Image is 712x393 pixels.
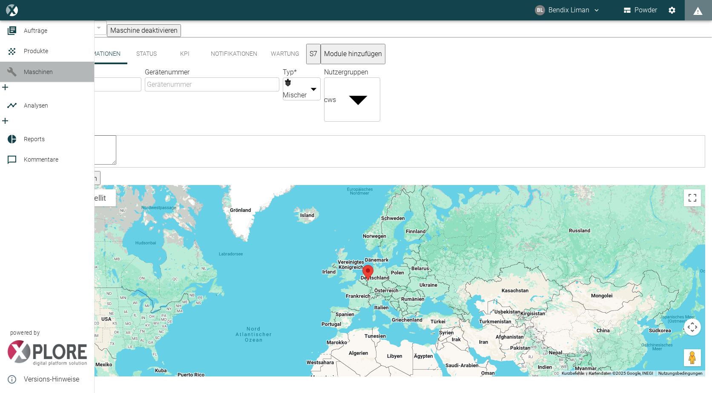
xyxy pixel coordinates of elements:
button: Status [127,44,166,64]
img: Xplore Logo [7,340,87,366]
label: Nutzergruppen [324,68,368,76]
span: powered by [10,329,40,337]
button: bendix.liman@kansaihelios-cws.de [534,3,602,18]
div: cws [324,95,336,105]
span: Aufträge [24,27,47,34]
button: S7 [306,44,321,64]
div: BL [535,5,545,15]
label: Typ * [283,68,297,76]
label: Gerätenummer [145,68,189,76]
span: Analysen [24,102,48,109]
span: Maschinen [24,68,53,75]
button: Einstellungen [664,3,680,18]
span: Mischer [283,90,307,100]
span: Produkte [24,48,48,54]
span: Reports [24,136,45,142]
span: Versions-Hinweise [24,374,87,384]
button: KPI [166,44,204,64]
button: Module hinzufügen [321,44,385,64]
img: logo [6,4,17,16]
button: Maschine deaktivieren [107,24,181,37]
button: Wartung [264,44,306,64]
button: Powder [622,3,659,18]
button: Notifikationen [204,44,264,64]
input: Gerätenummer [145,77,279,91]
span: Kommentare [24,156,58,163]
